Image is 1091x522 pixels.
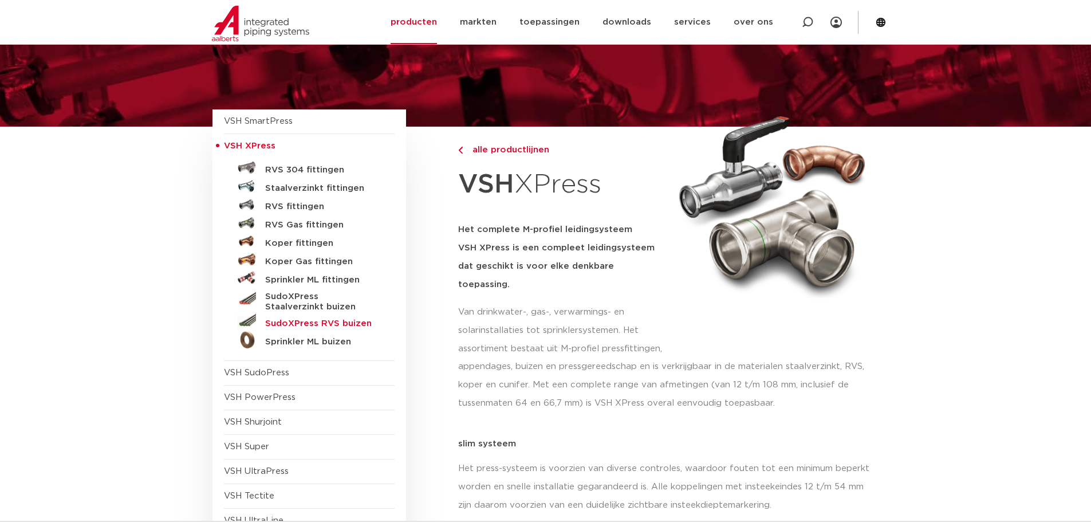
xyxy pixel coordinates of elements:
a: SudoXPress Staalverzinkt buizen [224,287,395,312]
span: VSH XPress [224,142,275,150]
h5: SudoXPress Staalverzinkt buizen [265,292,379,312]
h5: RVS Gas fittingen [265,220,379,230]
a: RVS 304 fittingen [224,159,395,177]
a: RVS fittingen [224,195,395,214]
h5: SudoXPress RVS buizen [265,319,379,329]
h5: Sprinkler ML buizen [265,337,379,347]
h5: RVS fittingen [265,202,379,212]
a: VSH Super [224,442,269,451]
h5: Koper fittingen [265,238,379,249]
h1: XPress [458,163,665,207]
p: Het press-systeem is voorzien van diverse controles, waardoor fouten tot een minimum beperkt word... [458,460,879,515]
a: Sprinkler ML buizen [224,331,395,349]
strong: VSH [458,171,514,198]
h5: Koper Gas fittingen [265,257,379,267]
a: VSH SudoPress [224,368,289,377]
a: VSH UltraPress [224,467,289,476]
a: alle productlijnen [458,143,665,157]
a: Koper Gas fittingen [224,250,395,269]
a: VSH PowerPress [224,393,296,402]
a: Koper fittingen [224,232,395,250]
a: SudoXPress RVS buizen [224,312,395,331]
img: chevron-right.svg [458,147,463,154]
p: appendages, buizen en pressgereedschap en is verkrijgbaar in de materialen staalverzinkt, RVS, ko... [458,358,879,413]
a: VSH SmartPress [224,117,293,125]
h5: Het complete M-profiel leidingsysteem VSH XPress is een compleet leidingsysteem dat geschikt is v... [458,221,665,294]
h5: Staalverzinkt fittingen [265,183,379,194]
p: Van drinkwater-, gas-, verwarmings- en solarinstallaties tot sprinklersystemen. Het assortiment b... [458,303,665,358]
a: VSH Tectite [224,492,274,500]
a: VSH Shurjoint [224,418,282,426]
span: alle productlijnen [466,146,549,154]
a: Staalverzinkt fittingen [224,177,395,195]
a: RVS Gas fittingen [224,214,395,232]
h5: RVS 304 fittingen [265,165,379,175]
a: Sprinkler ML fittingen [224,269,395,287]
h5: Sprinkler ML fittingen [265,275,379,285]
p: slim systeem [458,439,879,448]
